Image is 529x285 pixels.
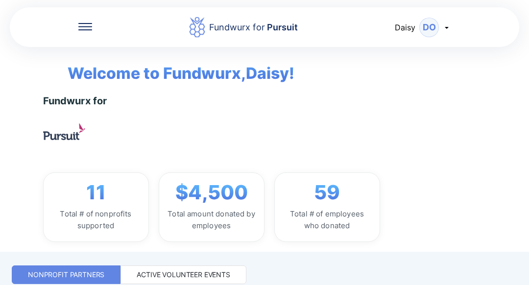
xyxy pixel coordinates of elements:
div: Total # of employees who donated [283,208,372,232]
div: Fundwurx for [209,21,298,34]
span: Welcome to Fundwurx, Daisy ! [53,47,294,85]
div: Total # of nonprofits supported [51,208,141,232]
span: 11 [86,181,106,204]
span: Pursuit [265,22,298,32]
div: Nonprofit Partners [28,270,104,280]
span: 59 [314,181,340,204]
div: Total amount donated by employees [167,208,256,232]
span: $4,500 [175,181,248,204]
img: logo.jpg [43,123,85,140]
span: Daisy [395,23,415,32]
div: DO [419,18,439,37]
div: Active Volunteer Events [137,270,230,280]
div: Fundwurx for [43,95,107,107]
